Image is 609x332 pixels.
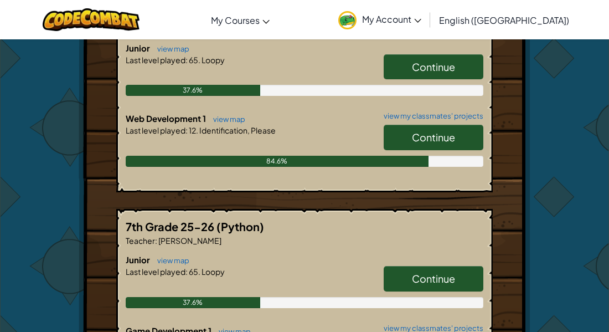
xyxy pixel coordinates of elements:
span: 65. [188,55,200,65]
span: Junior [126,43,152,53]
span: 12. [188,125,198,135]
a: view my classmates' projects [378,113,483,120]
span: (Python) [216,219,264,233]
span: Continue [412,60,455,73]
span: [PERSON_NAME] [157,236,221,246]
a: English ([GEOGRAPHIC_DATA]) [433,5,575,35]
span: : [185,55,188,65]
span: : [185,267,188,277]
span: 65. [188,267,200,277]
a: My Account [333,2,427,37]
a: view map [208,115,245,124]
span: My Account [362,13,421,25]
div: 84.6% [126,156,429,167]
span: Continue [412,131,455,144]
span: Web Development 1 [126,113,208,124]
span: Last level played [126,55,185,65]
a: My Courses [205,5,275,35]
span: Teacher [126,236,155,246]
span: Last level played [126,267,185,277]
div: 37.6% [126,297,260,308]
div: 37.6% [126,85,260,96]
span: 7th Grade 25-26 [126,219,216,233]
span: : [155,236,157,246]
a: view map [152,44,189,53]
a: view map [152,256,189,265]
img: CodeCombat logo [43,8,140,31]
span: Last level played [126,125,185,135]
span: Loopy [200,267,225,277]
span: Continue [412,272,455,285]
a: view my classmates' projects [378,325,483,332]
span: : [185,125,188,135]
img: avatar [338,11,357,29]
span: English ([GEOGRAPHIC_DATA]) [439,14,569,26]
span: Identification, Please [198,125,276,135]
span: Loopy [200,55,225,65]
span: Junior [126,254,152,265]
span: My Courses [211,14,260,26]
